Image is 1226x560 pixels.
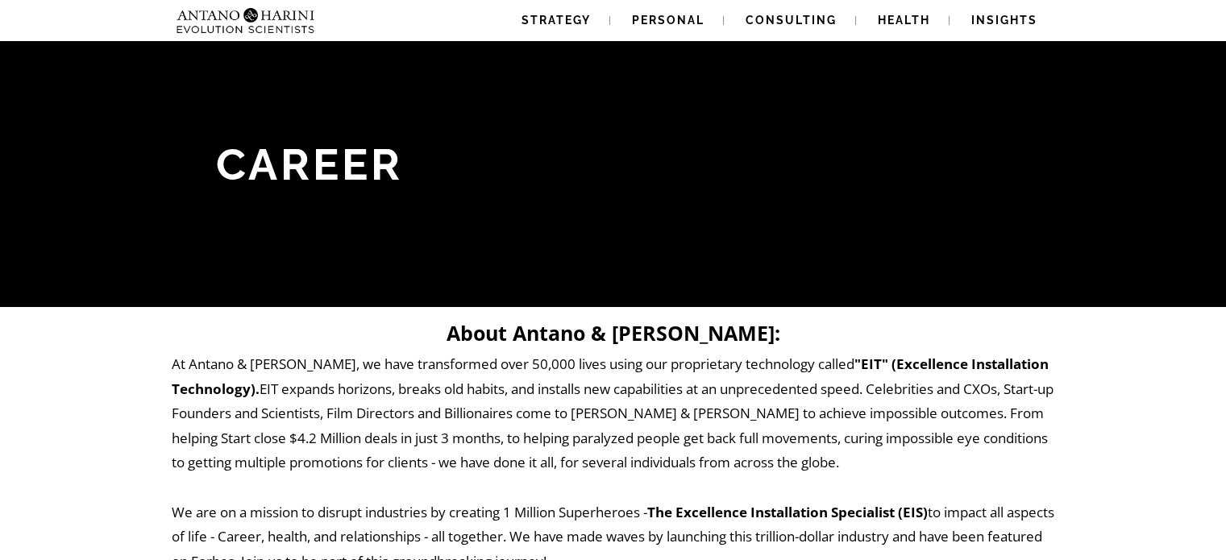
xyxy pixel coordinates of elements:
span: Consulting [746,14,837,27]
span: Career [216,139,403,190]
span: Health [878,14,930,27]
strong: About Antano & [PERSON_NAME]: [447,319,780,346]
span: Insights [971,14,1037,27]
span: Personal [632,14,704,27]
strong: "EIT" (Excellence Installation Technology). [172,355,1049,398]
span: Strategy [522,14,591,27]
strong: The Excellence Installation Specialist (EIS) [647,503,928,521]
